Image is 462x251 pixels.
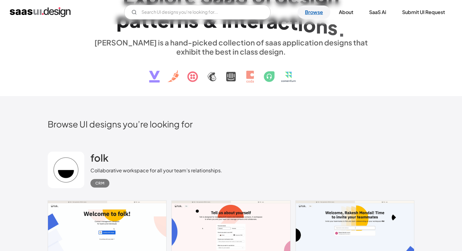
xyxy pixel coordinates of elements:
div: n [177,8,189,32]
a: Browse [298,5,330,19]
div: r [169,8,177,32]
div: a [130,8,141,32]
div: s [328,16,338,39]
div: CRM [95,180,105,187]
div: e [247,9,259,32]
div: r [259,9,266,32]
div: c [278,10,290,34]
div: n [316,14,328,38]
a: home [10,7,71,17]
div: a [266,9,278,33]
div: t [149,8,157,32]
div: & [202,8,218,32]
div: n [227,8,239,32]
img: text, icon, saas logo [138,56,324,88]
div: s [189,8,199,32]
div: p [116,8,130,32]
div: [PERSON_NAME] is a hand-picked collection of saas application designs that exhibit the best in cl... [90,38,372,56]
input: Search UI designs you're looking for... [124,5,271,20]
div: t [239,8,247,32]
h2: Browse UI designs you’re looking for [48,119,414,129]
div: i [298,12,303,35]
h2: folk [90,152,108,164]
a: About [332,5,361,19]
div: e [157,8,169,32]
form: Email Form [124,5,271,20]
a: folk [90,152,108,167]
div: o [303,13,316,36]
a: Submit UI Request [395,5,452,19]
div: t [141,8,149,32]
div: t [290,11,298,34]
a: SaaS Ai [362,5,394,19]
div: Collaborative workspace for all your team’s relationships. [90,167,222,174]
div: i [222,8,227,32]
div: . [338,17,346,41]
